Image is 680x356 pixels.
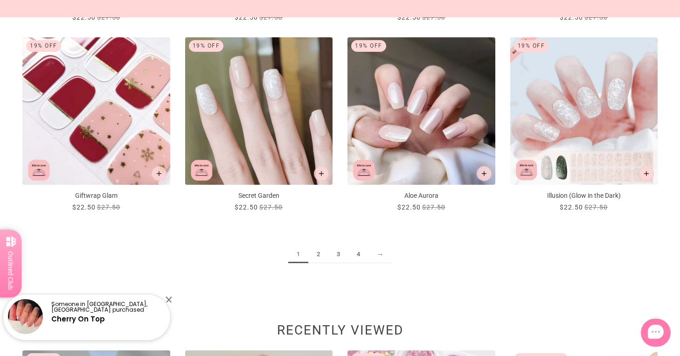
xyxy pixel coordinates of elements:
[351,40,386,52] div: 19% Off
[368,246,392,263] a: →
[510,191,658,201] p: Illusion (Glow in the Dark)
[72,14,96,21] span: $22.50
[152,166,167,181] button: Add to cart
[584,203,608,211] span: $27.50
[347,191,495,201] p: Aloe Aurora
[328,246,348,263] a: 3
[584,14,608,21] span: $27.50
[72,203,96,211] span: $22.50
[422,14,445,21] span: $27.50
[185,191,333,201] p: Secret Garden
[308,246,328,263] a: 2
[560,14,583,21] span: $22.50
[639,166,654,181] button: Add to cart
[510,37,658,213] a: Illusion (Glow in the Dark)
[97,203,120,211] span: $27.50
[397,203,421,211] span: $22.50
[235,14,258,21] span: $22.50
[397,14,421,21] span: $22.50
[51,301,162,313] p: Someone in [GEOGRAPHIC_DATA], [GEOGRAPHIC_DATA] purchased
[422,203,445,211] span: $27.50
[51,314,105,324] a: Cherry On Top
[189,40,224,52] div: 19% Off
[288,246,308,263] span: 1
[560,203,583,211] span: $22.50
[97,14,120,21] span: $27.50
[185,37,333,185] img: Secret Garden-Semi Cured Gel Strips-Outlined
[235,203,258,211] span: $22.50
[22,328,658,338] h2: Recently viewed
[514,40,549,52] div: 19% Off
[259,14,283,21] span: $27.50
[477,166,492,181] button: Add to cart
[347,37,495,213] a: Aloe Aurora
[185,37,333,213] a: Secret Garden
[22,37,170,213] a: Giftwrap Glam
[26,40,61,52] div: 19% Off
[314,166,329,181] button: Add to cart
[259,203,283,211] span: $27.50
[22,191,170,201] p: Giftwrap Glam
[348,246,368,263] a: 4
